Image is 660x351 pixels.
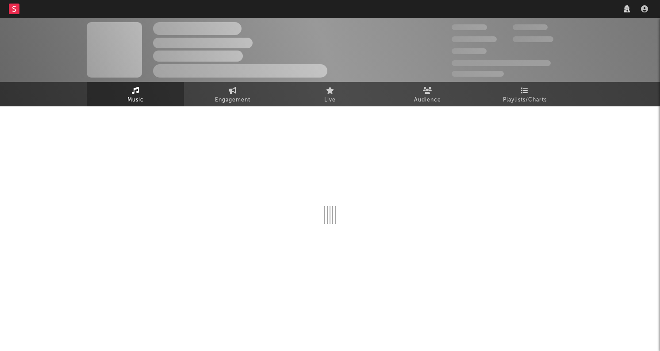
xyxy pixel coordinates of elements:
[476,82,573,106] a: Playlists/Charts
[87,82,184,106] a: Music
[414,95,441,105] span: Audience
[215,95,250,105] span: Engagement
[452,48,487,54] span: 100,000
[452,24,487,30] span: 300,000
[184,82,281,106] a: Engagement
[452,36,497,42] span: 50,000,000
[513,36,553,42] span: 1,000,000
[452,60,551,66] span: 50,000,000 Monthly Listeners
[281,82,379,106] a: Live
[379,82,476,106] a: Audience
[324,95,336,105] span: Live
[513,24,548,30] span: 100,000
[127,95,144,105] span: Music
[503,95,547,105] span: Playlists/Charts
[452,71,504,77] span: Jump Score: 85.0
